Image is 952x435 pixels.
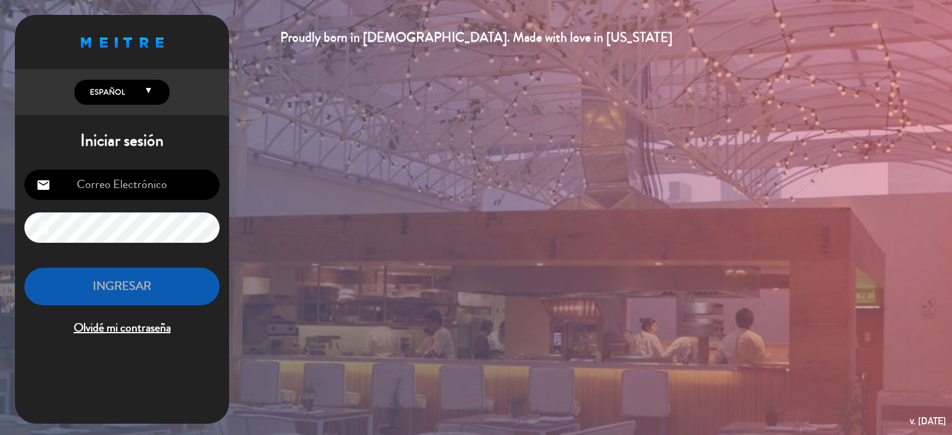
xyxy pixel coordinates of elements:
[24,268,220,305] button: INGRESAR
[36,221,51,235] i: lock
[24,318,220,338] span: Olvidé mi contraseña
[910,413,946,429] div: v. [DATE]
[36,178,51,192] i: email
[87,86,125,98] span: Español
[24,170,220,200] input: Correo Electrónico
[15,131,229,151] h1: Iniciar sesión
